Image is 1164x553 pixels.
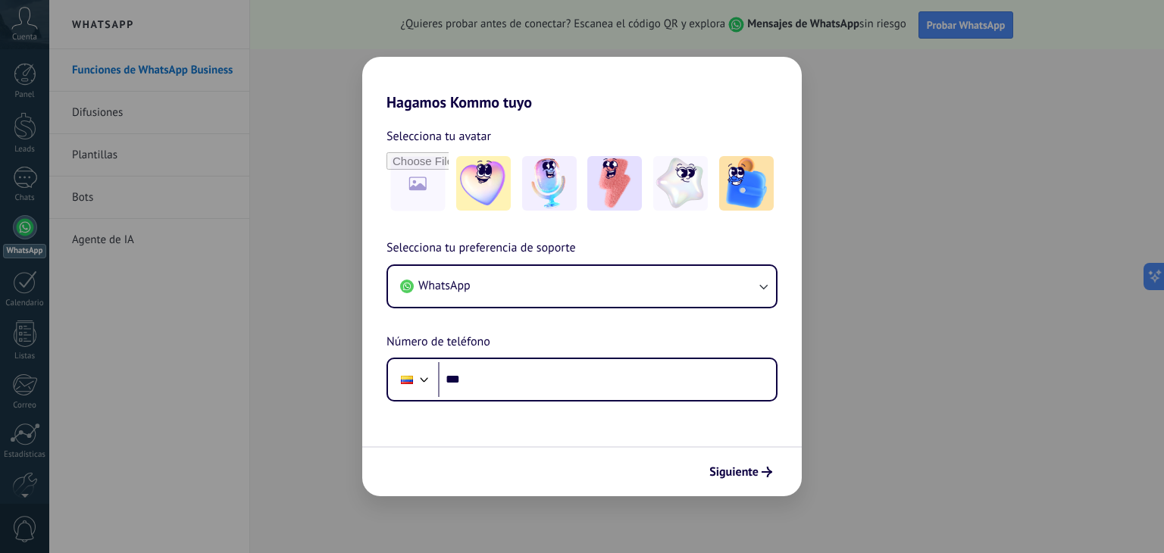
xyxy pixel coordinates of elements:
span: WhatsApp [418,278,471,293]
img: -2.jpeg [522,156,577,211]
img: -5.jpeg [719,156,774,211]
img: -3.jpeg [587,156,642,211]
span: Número de teléfono [386,333,490,352]
button: Siguiente [702,459,779,485]
button: WhatsApp [388,266,776,307]
span: Selecciona tu preferencia de soporte [386,239,576,258]
span: Selecciona tu avatar [386,127,491,146]
span: Siguiente [709,467,759,477]
div: Colombia: + 57 [393,364,421,395]
img: -1.jpeg [456,156,511,211]
img: -4.jpeg [653,156,708,211]
h2: Hagamos Kommo tuyo [362,57,802,111]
